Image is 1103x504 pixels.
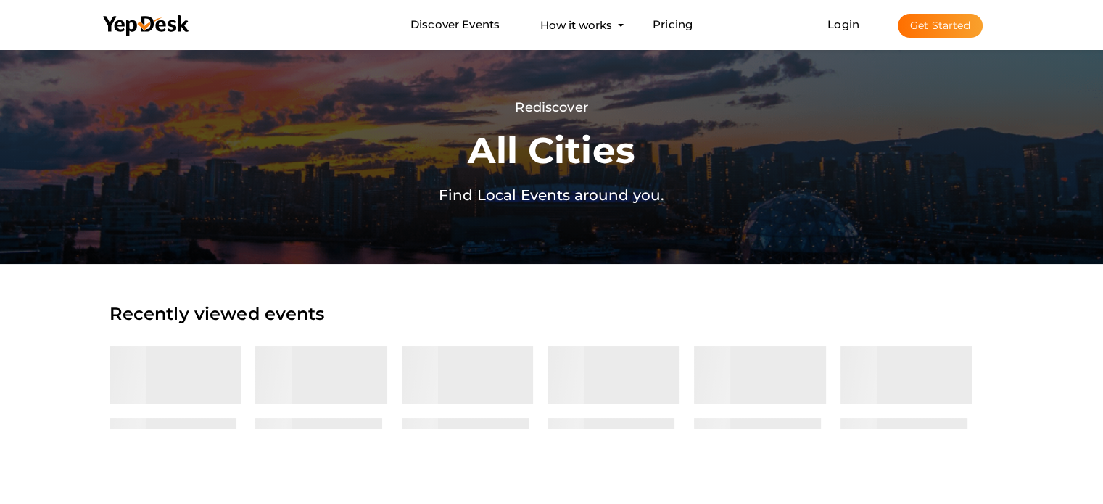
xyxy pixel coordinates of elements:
[898,14,983,38] button: Get Started
[410,12,500,38] a: Discover Events
[110,300,325,328] label: Recently viewed events
[536,12,616,38] button: How it works
[515,97,587,118] label: Rediscover
[653,12,693,38] a: Pricing
[827,17,859,31] a: Login
[468,122,635,180] label: all cities
[439,183,664,207] label: Find Local Events around you.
